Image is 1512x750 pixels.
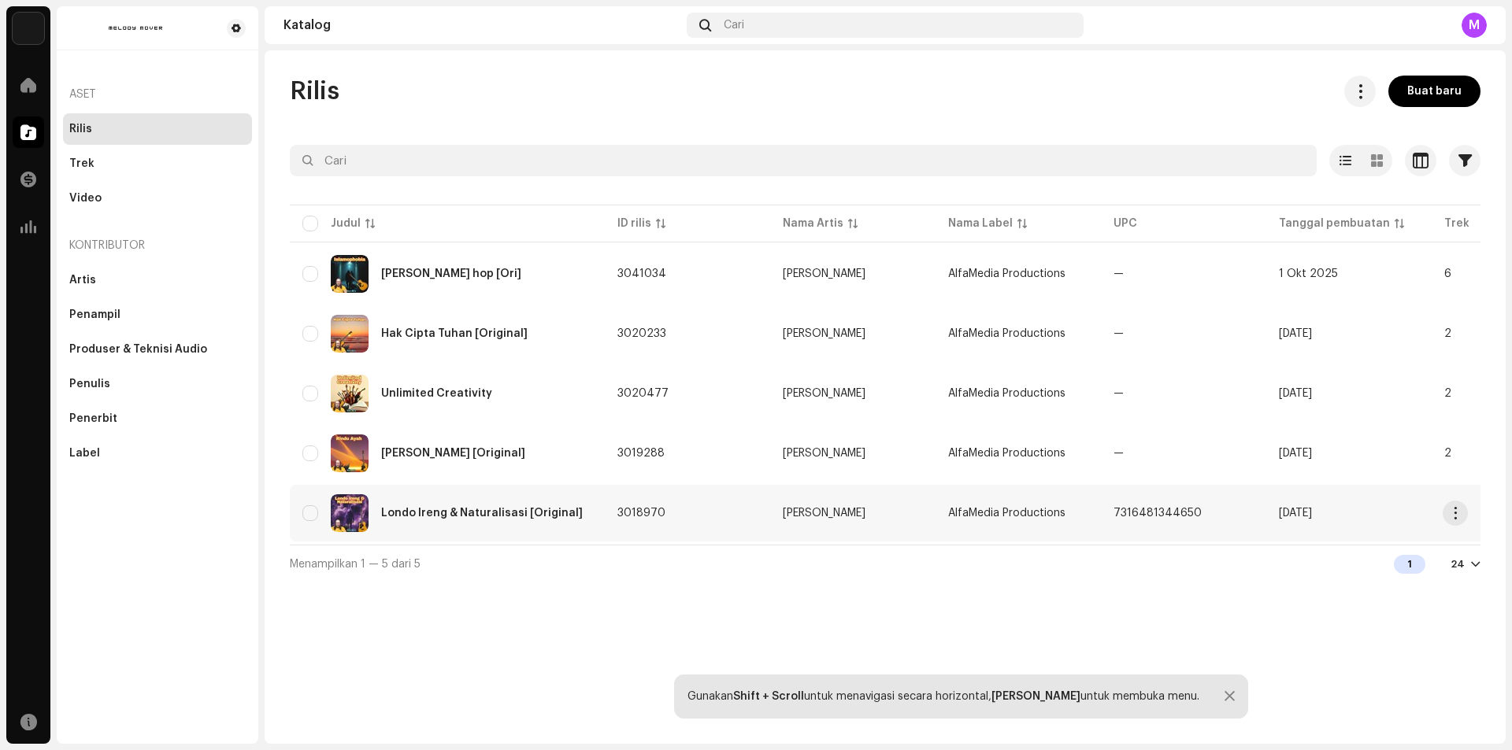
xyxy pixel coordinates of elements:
[290,559,421,570] span: Menampilkan 1 — 5 dari 5
[69,19,202,38] img: dd1629f2-61db-4bea-83cc-ae53c4a0e3a5
[783,268,923,279] span: Kun Alfa
[1279,328,1312,339] span: 30 Sep 2025
[1451,558,1465,571] div: 24
[617,268,666,279] span: 3041034
[331,434,369,472] img: 243be06d-bc18-425e-b976-d85ce63e4d71
[63,183,252,214] re-m-nav-item: Video
[617,508,665,519] span: 3018970
[1279,216,1390,231] div: Tanggal pembuatan
[1279,268,1338,279] span: 1 Okt 2025
[290,76,339,107] span: Rilis
[1114,448,1124,459] span: —
[991,691,1080,702] strong: [PERSON_NAME]
[63,334,252,365] re-m-nav-item: Produser & Teknisi Audio
[783,216,843,231] div: Nama Artis
[1279,508,1312,519] span: 28 Sep 2025
[617,216,651,231] div: ID rilis
[63,148,252,179] re-m-nav-item: Trek
[331,315,369,353] img: f53b77a7-086d-4b54-95e7-b0bcfcf2d566
[1462,13,1487,38] div: M
[733,691,804,702] strong: Shift + Scroll
[63,113,252,145] re-m-nav-item: Rilis
[1407,76,1462,107] span: Buat baru
[948,508,1065,519] span: AlfaMedia Productions
[1114,508,1202,519] span: 7316481344650
[783,448,865,459] div: [PERSON_NAME]
[13,13,44,44] img: 34f81ff7-2202-4073-8c5d-62963ce809f3
[69,343,207,356] div: Produser & Teknisi Audio
[783,448,923,459] span: Kun Alfa
[331,255,369,293] img: a182cab1-7bb9-472b-9ee2-d6c084412df4
[63,264,252,296] re-m-nav-item: Artis
[783,388,865,399] div: [PERSON_NAME]
[69,308,120,321] div: Penampil
[63,76,252,113] re-a-nav-header: Aset
[783,328,923,339] span: Kun Alfa
[381,508,583,519] div: Londo Ireng & Naturalisasi [Original]
[617,388,669,399] span: 3020477
[948,328,1065,339] span: AlfaMedia Productions
[381,388,492,399] div: Unlimited Creativity
[948,388,1065,399] span: AlfaMedia Productions
[69,123,92,135] div: Rilis
[283,19,680,31] div: Katalog
[331,375,369,412] img: 3877f59a-0b85-4eda-b4a0-27384392ad91
[63,299,252,331] re-m-nav-item: Penampil
[63,227,252,264] re-a-nav-header: Kontributor
[1279,388,1312,399] span: 30 Sep 2025
[69,274,96,286] div: Artis
[783,508,865,519] div: [PERSON_NAME]
[948,448,1065,459] span: AlfaMedia Productions
[63,403,252,434] re-m-nav-item: Penerbit
[69,192,102,205] div: Video
[948,268,1065,279] span: AlfaMedia Productions
[783,268,865,279] div: [PERSON_NAME]
[948,216,1013,231] div: Nama Label
[1279,448,1312,459] span: 29 Sep 2025
[381,328,528,339] div: Hak Cipta Tuhan [Original]
[290,145,1317,176] input: Cari
[783,388,923,399] span: Kun Alfa
[1114,328,1124,339] span: —
[69,157,94,170] div: Trek
[687,690,1199,703] div: Gunakan untuk menavigasi secara horizontal, untuk membuka menu.
[1114,388,1124,399] span: —
[331,216,361,231] div: Judul
[1388,76,1480,107] button: Buat baru
[63,368,252,400] re-m-nav-item: Penulis
[69,412,117,425] div: Penerbit
[331,494,369,532] img: d0b6d01d-f046-4c7f-8f9f-7c08d1ef187e
[724,19,744,31] span: Cari
[617,328,666,339] span: 3020233
[69,447,100,460] div: Label
[1394,555,1425,574] div: 1
[617,448,665,459] span: 3019288
[783,328,865,339] div: [PERSON_NAME]
[381,268,521,279] div: Bela Walisanga hop [Ori]
[63,438,252,469] re-m-nav-item: Label
[1114,268,1124,279] span: —
[381,448,525,459] div: Rindu Ayah [Original]
[69,378,110,390] div: Penulis
[783,508,923,519] span: Kun Alfa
